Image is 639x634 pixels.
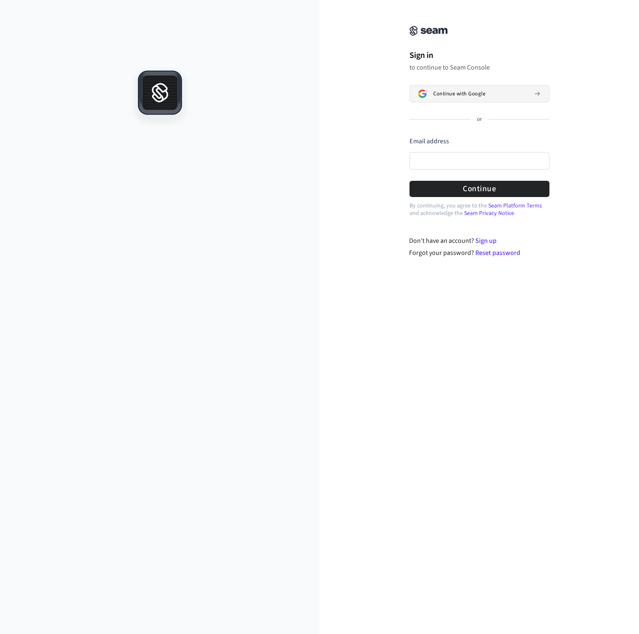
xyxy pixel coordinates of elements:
[488,202,542,210] a: Seam Platform Terms
[477,116,482,123] p: or
[409,85,549,102] button: Sign in with GoogleContinue with Google
[409,49,549,62] h1: Sign in
[475,248,520,257] a: Reset password
[464,209,514,217] a: Seam Privacy Notice
[409,181,549,197] button: Continue
[433,90,485,97] span: Continue with Google
[418,90,427,98] img: Sign in with Google
[409,63,549,72] p: to continue to Seam Console
[475,236,497,245] a: Sign up
[409,202,549,217] p: By continuing, you agree to the and acknowledge the .
[409,248,549,258] div: Forgot your password?
[409,236,549,246] div: Don't have an account?
[409,26,448,36] img: Seam Console
[409,137,449,146] label: Email address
